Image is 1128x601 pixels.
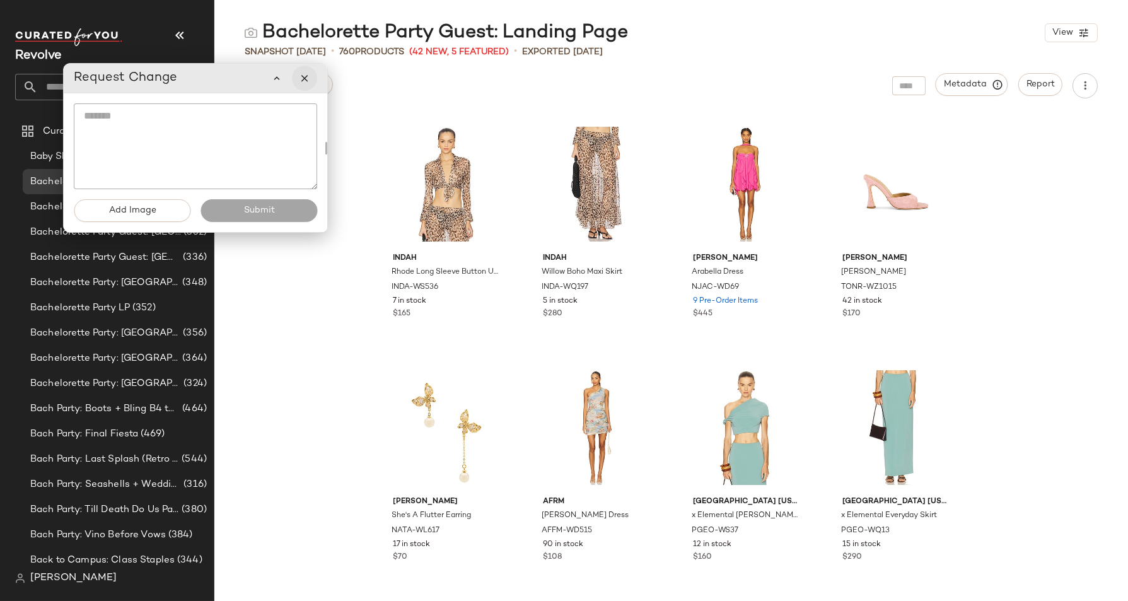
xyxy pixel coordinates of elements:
[180,326,207,341] span: (356)
[392,282,439,293] span: INDA-WS536
[841,282,897,293] span: TONR-WZ1015
[683,364,810,491] img: PGEO-WS37_V1.jpg
[179,452,207,467] span: (544)
[543,539,583,551] span: 90 in stock
[543,496,649,508] span: AFRM
[245,45,326,59] span: Snapshot [DATE]
[30,225,181,240] span: Bachelorette Party Guest: [GEOGRAPHIC_DATA]
[1026,79,1055,90] span: Report
[543,253,649,264] span: Indah
[543,296,578,307] span: 5 in stock
[180,402,207,416] span: (464)
[842,253,949,264] span: [PERSON_NAME]
[30,571,117,586] span: [PERSON_NAME]
[393,539,431,551] span: 17 in stock
[936,73,1008,96] button: Metadata
[943,79,1001,90] span: Metadata
[179,503,207,517] span: (380)
[175,553,202,568] span: (344)
[832,120,959,248] img: TONR-WZ1015_V1.jpg
[30,200,179,214] span: Bachelorette Party Guest: [GEOGRAPHIC_DATA]
[30,276,180,290] span: Bachelorette Party: [GEOGRAPHIC_DATA]
[15,49,62,62] span: Current Company Name
[693,552,712,563] span: $160
[30,149,130,164] span: Baby Shower Dresses
[30,402,180,416] span: Bach Party: Boots + Bling B4 the Ring
[542,525,592,537] span: AFFM-WD515
[692,525,738,537] span: PGEO-WS37
[180,276,207,290] span: (348)
[393,496,500,508] span: [PERSON_NAME]
[30,301,130,315] span: Bachelorette Party LP
[543,552,562,563] span: $108
[339,47,355,57] span: 760
[832,364,959,491] img: PGEO-WQ13_V1.jpg
[30,376,181,391] span: Bachelorette Party: [GEOGRAPHIC_DATA]
[693,496,799,508] span: [GEOGRAPHIC_DATA] [US_STATE]
[1018,73,1062,96] button: Report
[683,120,810,248] img: NJAC-WD69_V1.jpg
[693,296,758,307] span: 9 Pre-Order Items
[393,308,411,320] span: $165
[181,477,207,492] span: (316)
[30,503,179,517] span: Bach Party: Till Death Do Us Party
[138,427,165,441] span: (469)
[692,267,743,278] span: Arabella Dress
[842,539,881,551] span: 15 in stock
[392,267,499,278] span: Rhode Long Sleeve Button Up Shirt
[30,250,180,265] span: Bachelorette Party Guest: [GEOGRAPHIC_DATA]
[130,301,156,315] span: (352)
[180,351,207,366] span: (364)
[533,120,660,248] img: INDA-WQ197_V1.jpg
[842,496,949,508] span: [GEOGRAPHIC_DATA] [US_STATE]
[30,175,180,189] span: Bachelorette Party Guest: Landing Page
[841,267,906,278] span: [PERSON_NAME]
[542,510,629,522] span: [PERSON_NAME] Dress
[842,308,861,320] span: $170
[533,364,660,491] img: AFFM-WD515_V1.jpg
[692,282,739,293] span: NJAC-WD69
[180,250,207,265] span: (336)
[392,510,472,522] span: She's A Flutter Earring
[1045,23,1098,42] button: View
[393,296,427,307] span: 7 in stock
[30,326,180,341] span: Bachelorette Party: [GEOGRAPHIC_DATA]
[693,308,712,320] span: $445
[30,351,180,366] span: Bachelorette Party: [GEOGRAPHIC_DATA]
[339,45,404,59] div: Products
[383,120,510,248] img: INDA-WS536_V1.jpg
[393,253,500,264] span: Indah
[383,364,510,491] img: NATA-WL617_V1.jpg
[245,20,628,45] div: Bachelorette Party Guest: Landing Page
[693,539,731,551] span: 12 in stock
[409,45,509,59] span: (42 New, 5 Featured)
[842,552,862,563] span: $290
[30,553,175,568] span: Back to Campus: Class Staples
[514,44,517,59] span: •
[522,45,603,59] p: Exported [DATE]
[392,525,440,537] span: NATA-WL617
[30,427,138,441] span: Bach Party: Final Fiesta
[15,28,122,46] img: cfy_white_logo.C9jOOHJF.svg
[181,376,207,391] span: (324)
[331,44,334,59] span: •
[841,525,890,537] span: PGEO-WQ13
[1052,28,1073,38] span: View
[842,296,882,307] span: 42 in stock
[393,552,408,563] span: $70
[692,510,798,522] span: x Elemental [PERSON_NAME] Top
[43,124,88,139] span: Curations
[841,510,937,522] span: x Elemental Everyday Skirt
[166,528,193,542] span: (384)
[542,267,622,278] span: Willow Boho Maxi Skirt
[543,308,562,320] span: $280
[30,528,166,542] span: Bach Party: Vino Before Vows
[15,573,25,583] img: svg%3e
[30,477,181,492] span: Bach Party: Seashells + Wedding Bells
[245,26,257,39] img: svg%3e
[693,253,799,264] span: [PERSON_NAME]
[542,282,588,293] span: INDA-WQ197
[30,452,179,467] span: Bach Party: Last Splash (Retro [GEOGRAPHIC_DATA])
